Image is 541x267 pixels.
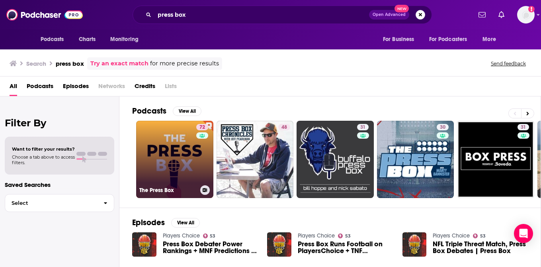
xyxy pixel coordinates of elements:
a: Players Choice [163,232,200,239]
div: Open Intercom Messenger [514,224,533,243]
span: for more precise results [150,59,219,68]
a: Press Box Runs Football on PlayersChoice + TNF Predictions | PRESS BOX [298,241,393,254]
span: 31 [360,124,365,132]
a: 31 [297,121,374,198]
a: Show notifications dropdown [475,8,489,22]
a: All [10,80,17,96]
a: 53 [203,234,216,238]
span: 72 [199,124,205,132]
a: 53 [473,234,486,238]
span: 53 [210,234,215,238]
img: User Profile [517,6,535,24]
a: Players Choice [433,232,470,239]
span: Lists [165,80,177,96]
a: Credits [135,80,155,96]
a: Try an exact match [90,59,148,68]
a: 53 [338,234,351,238]
button: View All [171,218,200,228]
span: Networks [98,80,125,96]
button: View All [173,106,201,116]
span: 30 [440,124,445,132]
button: Send feedback [488,60,528,67]
span: More [482,34,496,45]
span: Charts [79,34,96,45]
a: 48 [278,124,290,130]
span: Monitoring [110,34,139,45]
a: NFL Triple Threat Match, Press Box Debates | Press Box [433,241,528,254]
a: Episodes [63,80,89,96]
a: 30 [377,121,454,198]
a: 31 [357,124,369,130]
span: 31 [521,124,526,132]
a: 72The Press Box [136,121,213,198]
div: Search podcasts, credits, & more... [133,6,432,24]
button: Select [5,194,114,212]
button: open menu [377,32,424,47]
h2: Filter By [5,117,114,129]
a: 31 [457,121,534,198]
input: Search podcasts, credits, & more... [154,8,369,21]
a: Press Box Debater Power Rankings + MNF Predictions | PRESS BOX [163,241,258,254]
a: 48 [217,121,294,198]
h3: Search [26,60,46,67]
img: NFL Triple Threat Match, Press Box Debates | Press Box [402,232,427,257]
span: Open Advanced [373,13,406,17]
button: Open AdvancedNew [369,10,409,20]
span: Logged in as jerryparshall [517,6,535,24]
p: Saved Searches [5,181,114,188]
a: 30 [437,124,449,130]
h3: press box [56,60,84,67]
span: 53 [480,234,486,238]
h2: Episodes [132,218,165,228]
button: Show profile menu [517,6,535,24]
a: Podcasts [27,80,53,96]
a: PodcastsView All [132,106,201,116]
a: 72 [196,124,208,130]
span: Select [5,200,97,206]
span: 53 [345,234,351,238]
h2: Podcasts [132,106,166,116]
img: Press Box Debater Power Rankings + MNF Predictions | PRESS BOX [132,232,156,257]
img: Press Box Runs Football on PlayersChoice + TNF Predictions | PRESS BOX [267,232,291,257]
span: 48 [281,124,287,132]
a: Show notifications dropdown [495,8,508,22]
img: Podchaser - Follow, Share and Rate Podcasts [6,7,83,22]
button: open menu [424,32,479,47]
span: New [395,5,409,12]
a: Charts [74,32,101,47]
span: Choose a tab above to access filters. [12,154,75,165]
a: EpisodesView All [132,218,200,228]
a: 31 [518,124,529,130]
span: For Business [383,34,414,45]
button: open menu [35,32,74,47]
h3: The Press Box [139,187,197,194]
span: Podcasts [41,34,64,45]
button: open menu [477,32,506,47]
button: open menu [105,32,149,47]
a: Players Choice [298,232,335,239]
svg: Add a profile image [528,6,535,12]
span: For Podcasters [429,34,467,45]
span: Want to filter your results? [12,146,75,152]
